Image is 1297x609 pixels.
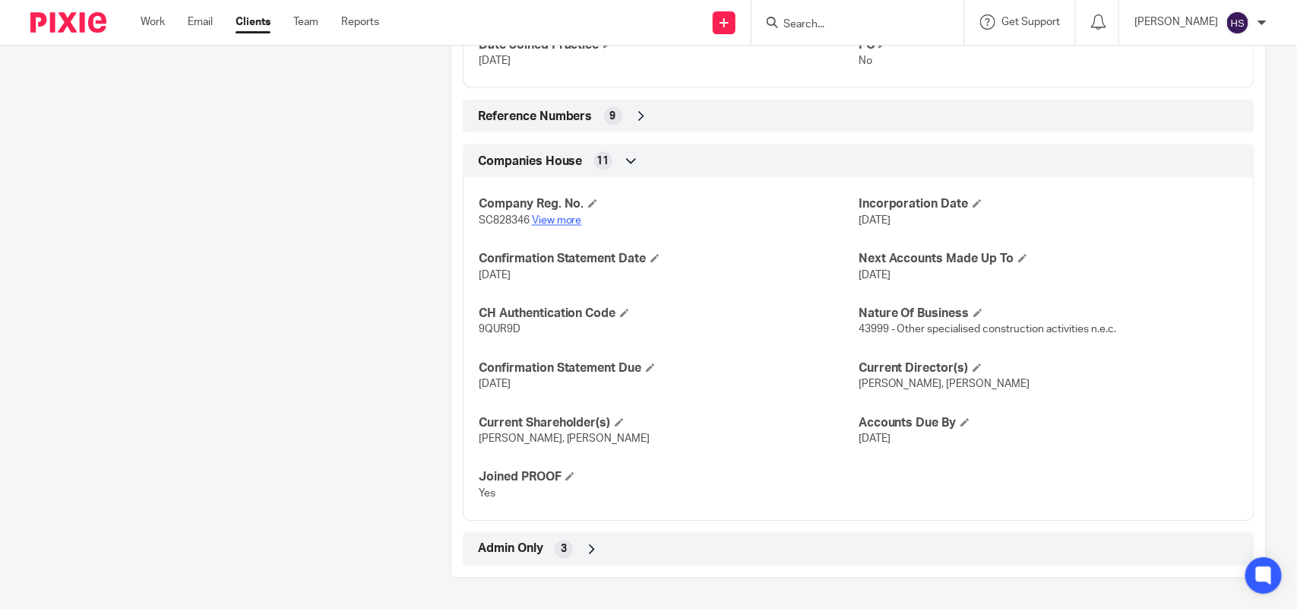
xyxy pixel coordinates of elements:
[479,489,495,500] span: Yes
[479,470,859,486] h4: Joined PROOF
[1226,11,1250,35] img: svg%3E
[141,14,165,30] a: Work
[859,434,891,445] span: [DATE]
[532,216,582,227] a: View more
[188,14,213,30] a: Email
[479,56,511,66] span: [DATE]
[236,14,270,30] a: Clients
[479,434,650,445] span: [PERSON_NAME], [PERSON_NAME]
[479,325,520,335] span: 9QUR9D
[479,361,859,377] h4: Confirmation Statement Due
[561,542,567,557] span: 3
[859,252,1238,268] h4: Next Accounts Made Up To
[479,197,859,213] h4: Company Reg. No.
[859,271,891,281] span: [DATE]
[782,18,919,32] input: Search
[341,14,379,30] a: Reports
[859,416,1238,432] h4: Accounts Due By
[479,271,511,281] span: [DATE]
[478,109,593,125] span: Reference Numbers
[859,56,872,66] span: No
[859,216,891,227] span: [DATE]
[293,14,318,30] a: Team
[610,109,616,124] span: 9
[479,216,530,227] span: SC828346
[597,154,609,169] span: 11
[30,12,106,33] img: Pixie
[1001,17,1060,27] span: Get Support
[859,197,1238,213] h4: Incorporation Date
[479,379,511,390] span: [DATE]
[479,416,859,432] h4: Current Shareholder(s)
[479,252,859,268] h4: Confirmation Statement Date
[859,325,1117,335] span: 43999 - Other specialised construction activities n.e.c.
[479,306,859,322] h4: CH Authentication Code
[859,379,1030,390] span: [PERSON_NAME], [PERSON_NAME]
[478,154,583,170] span: Companies House
[1134,14,1218,30] p: [PERSON_NAME]
[859,361,1238,377] h4: Current Director(s)
[478,541,543,557] span: Admin Only
[859,306,1238,322] h4: Nature Of Business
